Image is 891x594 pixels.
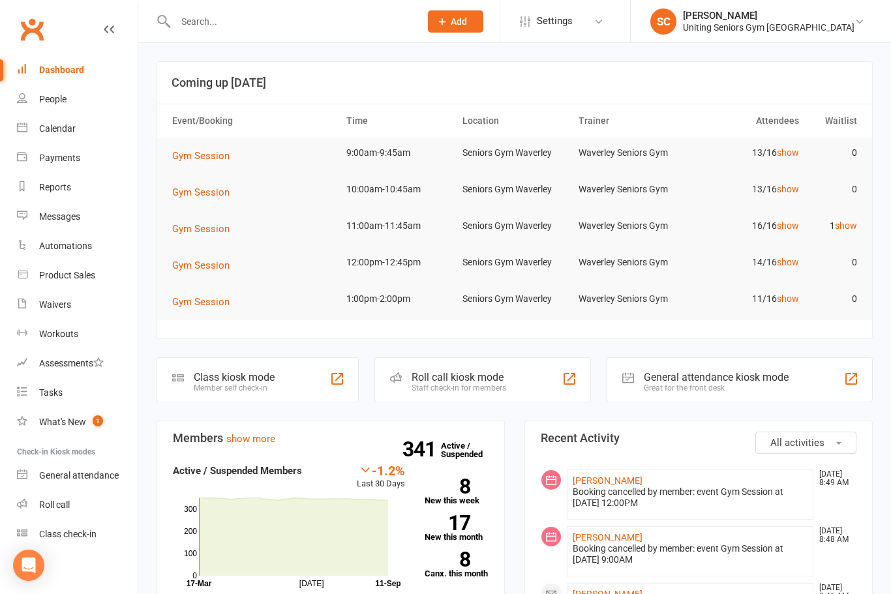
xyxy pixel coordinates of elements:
[172,296,230,308] span: Gym Session
[173,432,489,445] h3: Members
[441,432,498,468] a: 341Active / Suspended
[457,211,573,241] td: Seniors Gym Waverley
[425,477,470,496] strong: 8
[226,433,275,445] a: show more
[172,294,239,310] button: Gym Session
[93,415,103,426] span: 1
[457,104,573,138] th: Location
[573,138,689,168] td: Waverley Seniors Gym
[39,153,80,163] div: Payments
[194,371,275,383] div: Class kiosk mode
[39,529,97,539] div: Class check-in
[573,247,689,278] td: Waverley Seniors Gym
[17,143,138,173] a: Payments
[17,319,138,349] a: Workouts
[412,371,506,383] div: Roll call kiosk mode
[39,329,78,339] div: Workouts
[17,55,138,85] a: Dashboard
[13,550,44,581] div: Open Intercom Messenger
[412,383,506,393] div: Staff check-in for members
[650,8,676,35] div: SC
[805,247,863,278] td: 0
[457,174,573,205] td: Seniors Gym Waverley
[17,461,138,490] a: General attendance kiosk mode
[813,470,856,487] time: [DATE] 8:49 AM
[457,284,573,314] td: Seniors Gym Waverley
[777,184,799,194] a: show
[805,174,863,205] td: 0
[457,247,573,278] td: Seniors Gym Waverley
[770,437,824,449] span: All activities
[573,475,642,486] a: [PERSON_NAME]
[39,299,71,310] div: Waivers
[172,185,239,200] button: Gym Session
[425,515,489,541] a: 17New this month
[17,114,138,143] a: Calendar
[17,349,138,378] a: Assessments
[777,147,799,158] a: show
[172,186,230,198] span: Gym Session
[172,258,239,273] button: Gym Session
[17,231,138,261] a: Automations
[39,182,71,192] div: Reports
[425,550,470,569] strong: 8
[172,223,230,235] span: Gym Session
[340,104,457,138] th: Time
[172,260,230,271] span: Gym Session
[39,358,104,368] div: Assessments
[340,174,457,205] td: 10:00am-10:45am
[573,211,689,241] td: Waverley Seniors Gym
[451,16,467,27] span: Add
[573,543,808,565] div: Booking cancelled by member: event Gym Session at [DATE] 9:00AM
[573,486,808,509] div: Booking cancelled by member: event Gym Session at [DATE] 12:00PM
[39,470,119,481] div: General attendance
[340,247,457,278] td: 12:00pm-12:45pm
[340,284,457,314] td: 1:00pm-2:00pm
[17,490,138,520] a: Roll call
[172,12,412,31] input: Search...
[835,220,857,231] a: show
[340,138,457,168] td: 9:00am-9:45am
[17,378,138,408] a: Tasks
[172,148,239,164] button: Gym Session
[17,202,138,231] a: Messages
[805,211,863,241] td: 1
[777,293,799,304] a: show
[166,104,340,138] th: Event/Booking
[644,383,789,393] div: Great for the front desk
[425,479,489,505] a: 8New this week
[17,520,138,549] a: Class kiosk mode
[17,261,138,290] a: Product Sales
[17,408,138,437] a: What's New1
[39,499,70,510] div: Roll call
[428,10,483,33] button: Add
[805,138,863,168] td: 0
[173,465,302,477] strong: Active / Suspended Members
[357,463,405,477] div: -1.2%
[541,432,856,445] h3: Recent Activity
[39,241,92,251] div: Automations
[16,13,48,46] a: Clubworx
[689,284,805,314] td: 11/16
[340,211,457,241] td: 11:00am-11:45am
[39,94,67,104] div: People
[777,257,799,267] a: show
[573,174,689,205] td: Waverley Seniors Gym
[755,432,856,454] button: All activities
[402,439,441,459] strong: 341
[39,211,80,222] div: Messages
[172,76,858,89] h3: Coming up [DATE]
[683,22,854,33] div: Uniting Seniors Gym [GEOGRAPHIC_DATA]
[573,284,689,314] td: Waverley Seniors Gym
[573,104,689,138] th: Trainer
[683,10,854,22] div: [PERSON_NAME]
[39,417,86,427] div: What's New
[777,220,799,231] a: show
[17,85,138,114] a: People
[689,138,805,168] td: 13/16
[172,221,239,237] button: Gym Session
[39,65,84,75] div: Dashboard
[39,387,63,398] div: Tasks
[39,270,95,280] div: Product Sales
[689,247,805,278] td: 14/16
